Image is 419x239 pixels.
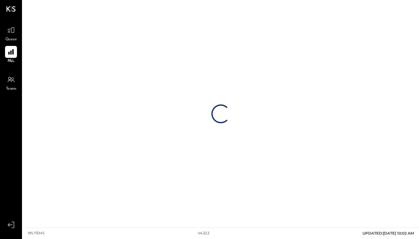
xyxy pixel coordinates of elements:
[0,74,22,92] a: Teams
[0,24,22,42] a: Queue
[6,86,16,92] span: Teams
[0,46,22,64] a: P&L
[198,231,209,236] div: v 4.32.3
[8,58,15,64] span: P&L
[5,37,17,42] span: Queue
[28,231,45,236] div: 195 items
[362,231,414,236] span: UPDATED: [DATE] 10:02 AM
